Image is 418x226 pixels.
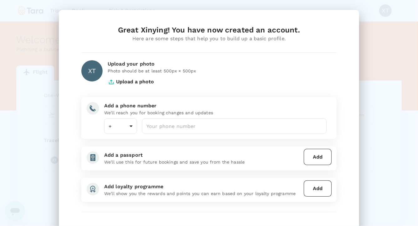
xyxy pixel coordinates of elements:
[108,60,337,68] div: Upload your photo
[104,151,301,159] div: Add a passport
[81,60,103,81] div: XT
[86,102,99,115] img: add-phone-number
[108,74,154,90] button: Upload a photo
[304,149,332,165] button: Add
[104,183,301,190] div: Add loyalty programme
[304,180,332,197] button: Add
[81,25,337,35] div: Great Xinying! You have now created an account.
[109,123,112,129] span: +
[81,35,337,42] div: Here are some steps that help you to build up a basic profile.
[86,183,99,195] img: add-loyalty
[104,102,327,110] div: Add a phone number
[104,190,301,197] p: We'll show you the rewards and points you can earn based on your loyalty programme
[104,118,137,134] div: +
[104,110,327,116] p: We'll reach you for booking changes and updates
[104,159,301,165] p: We'll use this for future bookings and save you from the hassle
[142,118,327,134] input: Your phone number
[86,151,99,164] img: add-passport
[108,68,337,74] p: Photo should be at least 500px × 500px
